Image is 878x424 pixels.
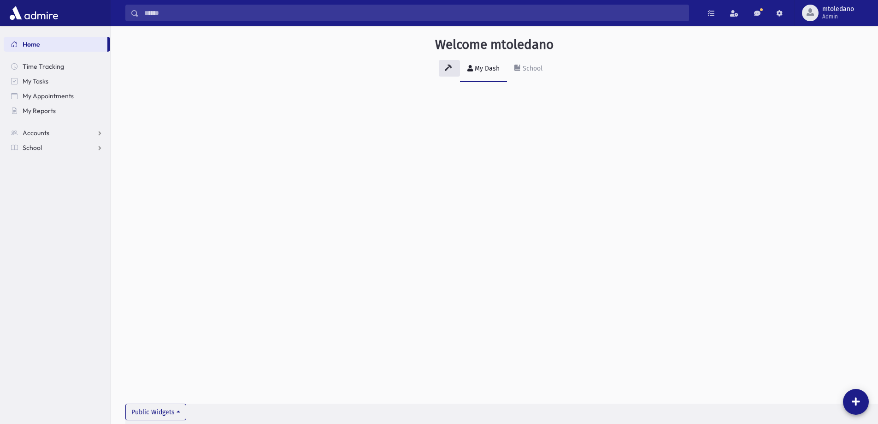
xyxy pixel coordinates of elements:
[473,65,500,72] div: My Dash
[125,404,186,420] button: Public Widgets
[7,4,60,22] img: AdmirePro
[4,59,110,74] a: Time Tracking
[4,74,110,89] a: My Tasks
[23,92,74,100] span: My Appointments
[4,103,110,118] a: My Reports
[4,89,110,103] a: My Appointments
[23,107,56,115] span: My Reports
[822,6,854,13] span: mtoledano
[822,13,854,20] span: Admin
[23,129,49,137] span: Accounts
[507,56,550,82] a: School
[4,37,107,52] a: Home
[23,62,64,71] span: Time Tracking
[23,143,42,152] span: School
[460,56,507,82] a: My Dash
[435,37,554,53] h3: Welcome mtoledano
[139,5,689,21] input: Search
[23,77,48,85] span: My Tasks
[521,65,542,72] div: School
[4,140,110,155] a: School
[4,125,110,140] a: Accounts
[23,40,40,48] span: Home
